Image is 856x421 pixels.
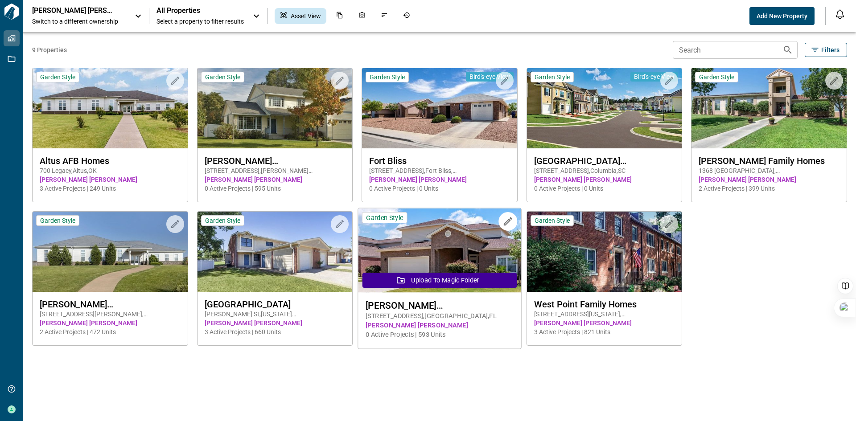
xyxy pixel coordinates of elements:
[156,6,244,15] span: All Properties
[40,319,181,327] span: [PERSON_NAME] [PERSON_NAME]
[275,8,326,24] div: Asset View
[40,175,181,184] span: [PERSON_NAME] [PERSON_NAME]
[40,310,181,319] span: [STREET_ADDRESS][PERSON_NAME] , [PERSON_NAME][GEOGRAPHIC_DATA] , [GEOGRAPHIC_DATA]
[691,68,847,148] img: property-asset
[805,43,847,57] button: Filters
[32,17,126,26] span: Switch to a different ownership
[358,208,521,293] img: property-asset
[40,217,75,225] span: Garden Style
[699,73,734,81] span: Garden Style
[205,319,346,327] span: [PERSON_NAME] [PERSON_NAME]
[370,73,405,81] span: Garden Style
[40,184,181,193] span: 3 Active Projects | 249 Units
[331,8,349,24] div: Documents
[366,213,403,222] span: Garden Style
[198,212,353,292] img: property-asset
[205,175,346,184] span: [PERSON_NAME] [PERSON_NAME]
[40,166,181,175] span: 700 Legacy , Altus , OK
[699,166,840,175] span: 1368 [GEOGRAPHIC_DATA] , [GEOGRAPHIC_DATA] , AZ
[366,321,513,330] span: [PERSON_NAME] [PERSON_NAME]
[205,310,346,319] span: [PERSON_NAME] St , [US_STATE][GEOGRAPHIC_DATA] , OK
[40,155,181,166] span: Altus AFB Homes
[362,68,517,148] img: property-asset
[821,45,840,54] span: Filters
[699,175,840,184] span: [PERSON_NAME] [PERSON_NAME]
[353,8,371,24] div: Photos
[32,45,669,54] span: 9 Properties
[369,166,510,175] span: [STREET_ADDRESS] , Fort Bliss , [GEOGRAPHIC_DATA]
[40,299,181,310] span: [PERSON_NAME][GEOGRAPHIC_DATA] Homes
[205,299,346,310] span: [GEOGRAPHIC_DATA]
[535,73,570,81] span: Garden Style
[205,184,346,193] span: 0 Active Projects | 595 Units
[534,166,675,175] span: [STREET_ADDRESS] , Columbia , SC
[749,7,815,25] button: Add New Property
[534,184,675,193] span: 0 Active Projects | 0 Units
[40,327,181,336] span: 2 Active Projects | 472 Units
[205,73,240,81] span: Garden Style
[205,217,240,225] span: Garden Style
[205,166,346,175] span: [STREET_ADDRESS] , [PERSON_NAME][GEOGRAPHIC_DATA] , WA
[757,12,807,20] span: Add New Property
[366,300,513,311] span: [PERSON_NAME][GEOGRAPHIC_DATA]
[369,184,510,193] span: 0 Active Projects | 0 Units
[198,68,353,148] img: property-asset
[369,155,510,166] span: Fort Bliss
[699,184,840,193] span: 2 Active Projects | 399 Units
[205,155,346,166] span: [PERSON_NAME][GEOGRAPHIC_DATA]
[32,6,112,15] p: [PERSON_NAME] [PERSON_NAME]
[375,8,393,24] div: Issues & Info
[366,311,513,321] span: [STREET_ADDRESS] , [GEOGRAPHIC_DATA] , FL
[534,175,675,184] span: [PERSON_NAME] [PERSON_NAME]
[205,327,346,336] span: 3 Active Projects | 660 Units
[40,73,75,81] span: Garden Style
[369,175,510,184] span: [PERSON_NAME] [PERSON_NAME]
[534,299,675,310] span: West Point Family Homes
[33,68,188,148] img: property-asset
[634,73,675,81] span: Bird's-eye View
[779,41,797,59] button: Search properties
[534,310,675,319] span: [STREET_ADDRESS][US_STATE] , [GEOGRAPHIC_DATA] , NY
[156,17,244,26] span: Select a property to filter results
[398,8,416,24] div: Job History
[366,330,513,339] span: 0 Active Projects | 593 Units
[534,327,675,336] span: 3 Active Projects | 821 Units
[527,68,682,148] img: property-asset
[527,212,682,292] img: property-asset
[833,7,847,21] button: Open notification feed
[362,273,517,288] button: Upload to Magic Folder
[291,12,321,20] span: Asset View
[33,212,188,292] img: property-asset
[535,217,570,225] span: Garden Style
[469,73,510,81] span: Bird's-eye View
[534,155,675,166] span: [GEOGRAPHIC_DATA][PERSON_NAME]
[534,319,675,327] span: [PERSON_NAME] [PERSON_NAME]
[699,155,840,166] span: [PERSON_NAME] Family Homes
